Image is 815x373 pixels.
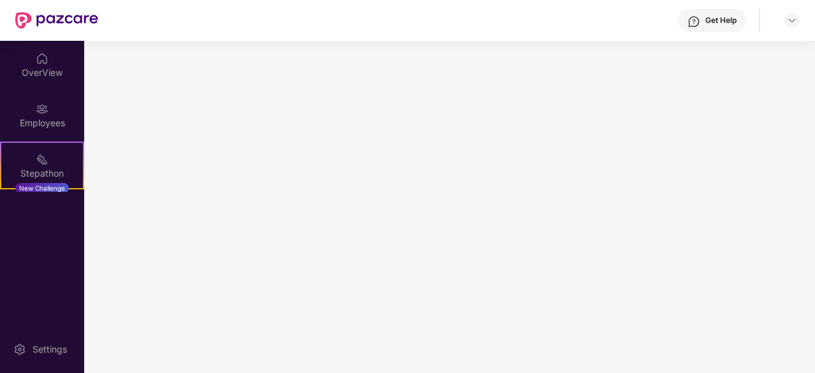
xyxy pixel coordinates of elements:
[36,103,48,115] img: svg+xml;base64,PHN2ZyBpZD0iRW1wbG95ZWVzIiB4bWxucz0iaHR0cDovL3d3dy53My5vcmcvMjAwMC9zdmciIHdpZHRoPS...
[705,15,737,26] div: Get Help
[29,343,71,356] div: Settings
[15,183,69,193] div: New Challenge
[13,343,26,356] img: svg+xml;base64,PHN2ZyBpZD0iU2V0dGluZy0yMHgyMCIgeG1sbnM9Imh0dHA6Ly93d3cudzMub3JnLzIwMDAvc3ZnIiB3aW...
[36,52,48,65] img: svg+xml;base64,PHN2ZyBpZD0iSG9tZSIgeG1sbnM9Imh0dHA6Ly93d3cudzMub3JnLzIwMDAvc3ZnIiB3aWR0aD0iMjAiIG...
[36,153,48,166] img: svg+xml;base64,PHN2ZyB4bWxucz0iaHR0cDovL3d3dy53My5vcmcvMjAwMC9zdmciIHdpZHRoPSIyMSIgaGVpZ2h0PSIyMC...
[787,15,797,26] img: svg+xml;base64,PHN2ZyBpZD0iRHJvcGRvd24tMzJ4MzIiIHhtbG5zPSJodHRwOi8vd3d3LnczLm9yZy8yMDAwL3N2ZyIgd2...
[687,15,700,28] img: svg+xml;base64,PHN2ZyBpZD0iSGVscC0zMngzMiIgeG1sbnM9Imh0dHA6Ly93d3cudzMub3JnLzIwMDAvc3ZnIiB3aWR0aD...
[15,12,98,29] img: New Pazcare Logo
[1,167,83,180] div: Stepathon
